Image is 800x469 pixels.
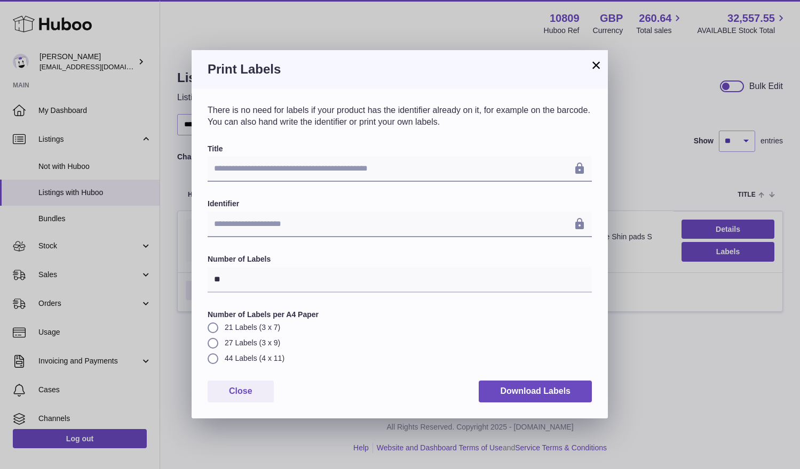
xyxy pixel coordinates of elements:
button: Download Labels [479,381,592,402]
button: Close [208,381,274,402]
label: Number of Labels per A4 Paper [208,310,592,320]
label: 27 Labels (3 x 9) [208,338,592,348]
label: Title [208,144,592,154]
label: Identifier [208,199,592,209]
button: × [590,59,603,71]
label: 44 Labels (4 x 11) [208,353,592,363]
label: 21 Labels (3 x 7) [208,322,592,333]
p: There is no need for labels if your product has the identifier already on it, for example on the ... [208,104,592,127]
h3: Print Labels [208,61,592,78]
label: Number of Labels [208,254,592,264]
